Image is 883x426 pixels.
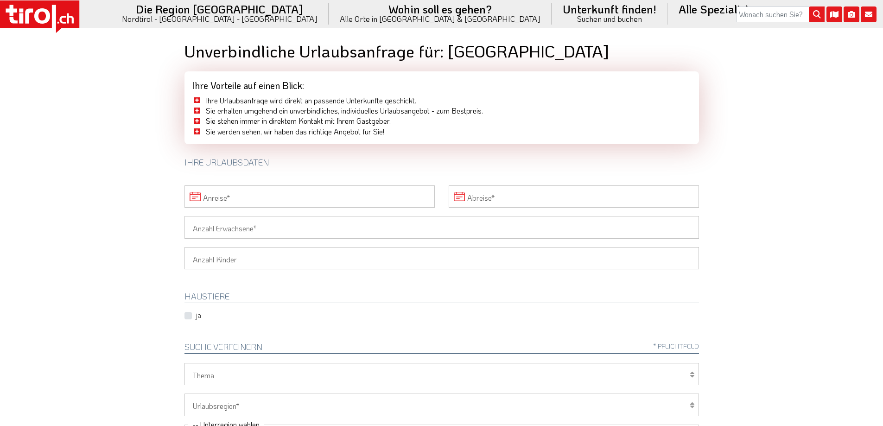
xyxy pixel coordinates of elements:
div: Ihre Vorteile auf einen Blick: [184,71,699,95]
h2: Suche verfeinern [184,343,699,354]
small: Nordtirol - [GEOGRAPHIC_DATA] - [GEOGRAPHIC_DATA] [122,15,318,23]
h1: Unverbindliche Urlaubsanfrage für: [GEOGRAPHIC_DATA] [184,42,699,60]
small: Alle Orte in [GEOGRAPHIC_DATA] & [GEOGRAPHIC_DATA] [340,15,540,23]
h2: HAUSTIERE [184,292,699,303]
li: Ihre Urlaubsanfrage wird direkt an passende Unterkünfte geschickt. [192,95,692,106]
i: Karte öffnen [826,6,842,22]
li: Sie werden sehen, wir haben das richtige Angebot für Sie! [192,127,692,137]
i: Kontakt [861,6,877,22]
li: Sie stehen immer in direktem Kontakt mit Ihrem Gastgeber. [192,116,692,126]
li: Sie erhalten umgehend ein unverbindliches, individuelles Urlaubsangebot - zum Bestpreis. [192,106,692,116]
small: Suchen und buchen [563,15,656,23]
input: Wonach suchen Sie? [737,6,825,22]
i: Fotogalerie [844,6,859,22]
span: * Pflichtfeld [653,343,699,350]
label: ja [196,310,201,320]
h2: Ihre Urlaubsdaten [184,158,699,169]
